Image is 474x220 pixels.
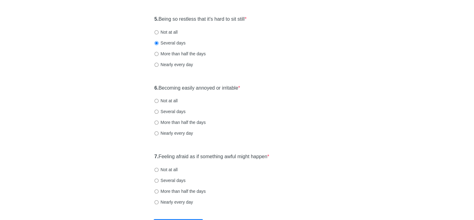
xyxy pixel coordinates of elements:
label: More than half the days [154,51,206,57]
input: More than half the days [154,52,159,56]
label: More than half the days [154,119,206,125]
label: Being so restless that it's hard to sit still [154,16,247,23]
input: More than half the days [154,189,159,193]
input: Not at all [154,99,159,103]
strong: 6. [154,85,159,91]
input: Not at all [154,30,159,34]
input: Nearly every day [154,131,159,135]
input: Several days [154,110,159,114]
label: Not at all [154,98,178,104]
label: Nearly every day [154,199,193,205]
label: Not at all [154,167,178,173]
input: Nearly every day [154,200,159,204]
input: Several days [154,41,159,45]
label: Becoming easily annoyed or irritable [154,85,240,92]
label: Feeling afraid as if something awful might happen [154,153,269,160]
label: Several days [154,40,186,46]
label: Several days [154,108,186,115]
input: Nearly every day [154,63,159,67]
label: Several days [154,177,186,184]
label: Nearly every day [154,61,193,68]
input: Several days [154,179,159,183]
label: Not at all [154,29,178,35]
label: Nearly every day [154,130,193,136]
strong: 5. [154,16,159,22]
input: Not at all [154,168,159,172]
label: More than half the days [154,188,206,194]
input: More than half the days [154,121,159,125]
strong: 7. [154,154,159,159]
